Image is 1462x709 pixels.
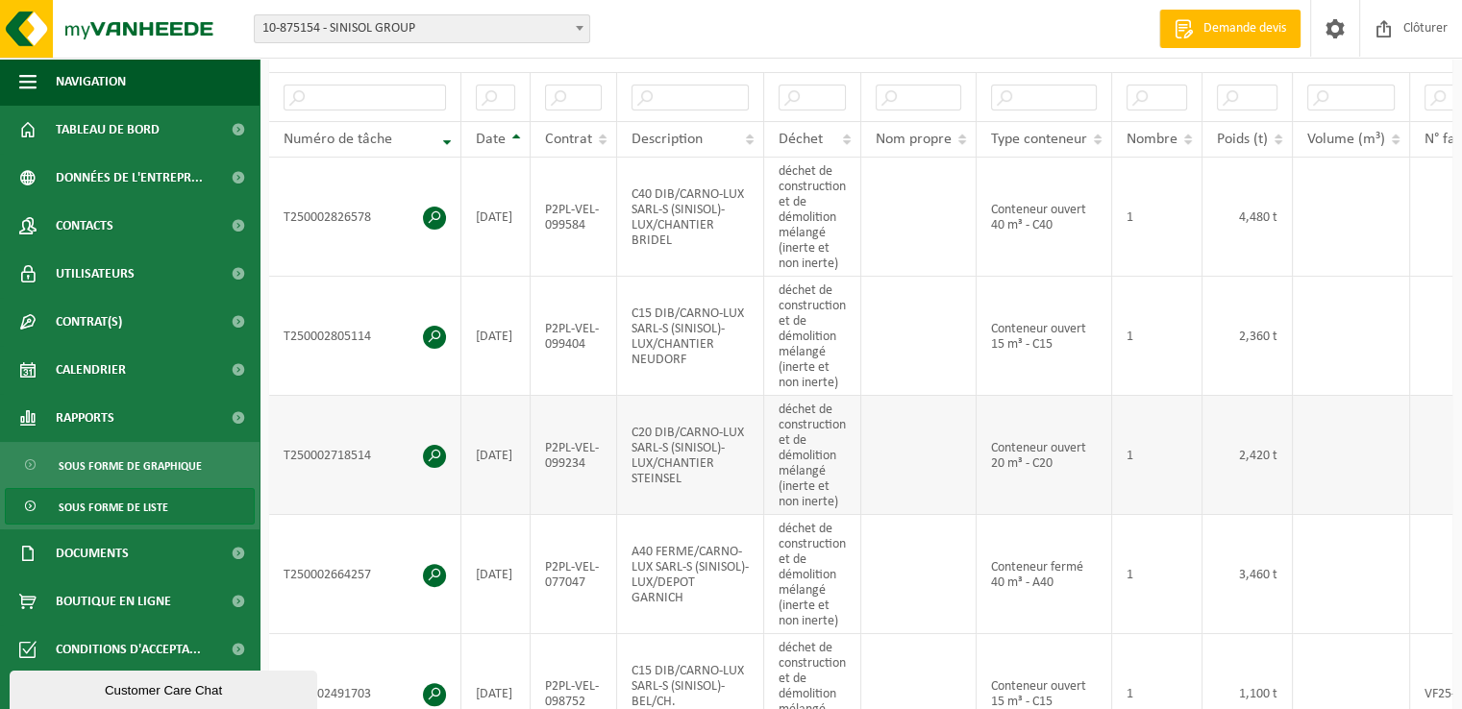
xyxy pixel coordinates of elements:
[5,447,255,483] a: Sous forme de graphique
[56,202,113,250] span: Contacts
[1112,277,1202,396] td: 1
[531,515,617,634] td: P2PL-VEL-077047
[10,667,321,709] iframe: chat widget
[617,396,764,515] td: C20 DIB/CARNO-LUX SARL-S (SINISOL)-LUX/CHANTIER STEINSEL
[764,515,861,634] td: déchet de construction et de démolition mélangé (inerte et non inerte)
[255,15,589,42] span: 10-875154 - SINISOL GROUP
[269,515,461,634] td: T250002664257
[617,515,764,634] td: A40 FERME/CARNO-LUX SARL-S (SINISOL)-LUX/DEPOT GARNICH
[1202,396,1293,515] td: 2,420 t
[632,132,703,147] span: Description
[1199,19,1291,38] span: Demande devis
[56,625,201,673] span: Conditions d'accepta...
[461,277,531,396] td: [DATE]
[56,298,122,346] span: Contrat(s)
[56,394,114,442] span: Rapports
[531,277,617,396] td: P2PL-VEL-099404
[461,158,531,277] td: [DATE]
[764,158,861,277] td: déchet de construction et de démolition mélangé (inerte et non inerte)
[254,14,590,43] span: 10-875154 - SINISOL GROUP
[977,158,1112,277] td: Conteneur ouvert 40 m³ - C40
[531,158,617,277] td: P2PL-VEL-099584
[1112,515,1202,634] td: 1
[1159,10,1301,48] a: Demande devis
[56,346,126,394] span: Calendrier
[56,577,171,625] span: Boutique en ligne
[1202,515,1293,634] td: 3,460 t
[1307,132,1385,147] span: Volume (m³)
[461,515,531,634] td: [DATE]
[269,158,461,277] td: T250002826578
[269,277,461,396] td: T250002805114
[1127,132,1177,147] span: Nombre
[56,529,129,577] span: Documents
[269,396,461,515] td: T250002718514
[476,132,506,147] span: Date
[779,132,823,147] span: Déchet
[545,132,592,147] span: Contrat
[56,154,203,202] span: Données de l'entrepr...
[764,277,861,396] td: déchet de construction et de démolition mélangé (inerte et non inerte)
[977,277,1112,396] td: Conteneur ouvert 15 m³ - C15
[59,448,202,484] span: Sous forme de graphique
[56,58,126,106] span: Navigation
[1217,132,1268,147] span: Poids (t)
[284,132,392,147] span: Numéro de tâche
[1202,158,1293,277] td: 4,480 t
[1112,396,1202,515] td: 1
[5,488,255,525] a: Sous forme de liste
[876,132,952,147] span: Nom propre
[59,489,168,526] span: Sous forme de liste
[764,396,861,515] td: déchet de construction et de démolition mélangé (inerte et non inerte)
[977,396,1112,515] td: Conteneur ouvert 20 m³ - C20
[56,106,160,154] span: Tableau de bord
[531,396,617,515] td: P2PL-VEL-099234
[617,158,764,277] td: C40 DIB/CARNO-LUX SARL-S (SINISOL)-LUX/CHANTIER BRIDEL
[977,515,1112,634] td: Conteneur fermé 40 m³ - A40
[617,277,764,396] td: C15 DIB/CARNO-LUX SARL-S (SINISOL)-LUX/CHANTIER NEUDORF
[991,132,1087,147] span: Type conteneur
[1202,277,1293,396] td: 2,360 t
[1112,158,1202,277] td: 1
[461,396,531,515] td: [DATE]
[56,250,135,298] span: Utilisateurs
